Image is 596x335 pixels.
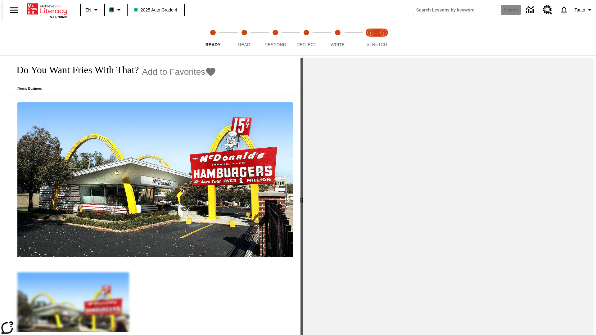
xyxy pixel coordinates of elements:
[331,42,345,47] span: Write
[303,58,594,335] div: activity
[107,4,125,16] button: Boost Class color is mint green. Change class color
[226,21,262,55] button: Read step 2 of 5
[205,42,221,47] span: Ready
[575,7,585,13] span: Tauto
[195,21,231,55] button: Ready step 1 of 5
[572,4,596,16] button: Profile/Settings
[142,67,205,77] span: Add to Favorites
[27,2,67,19] div: Home
[142,66,216,77] button: Add to Favorites - Do You Want Fries With That?
[10,86,216,91] p: News: Business
[5,1,23,19] button: Open side menu
[556,2,572,18] a: Notifications
[361,21,379,55] button: Stretch Read step 1 of 2
[297,42,317,47] span: Reflect
[50,15,67,19] span: NJ Edition
[10,64,139,76] h1: Do You Want Fries With That?
[134,7,177,13] span: 2025 Auto Grade 4
[374,21,392,55] button: Stretch Respond step 2 of 2
[110,6,113,14] span: B
[83,4,102,16] button: Language: EN, Select a language
[264,42,286,47] span: Respond
[288,21,324,55] button: Reflect step 4 of 5
[17,102,293,257] img: One of the first McDonald's stores, with the iconic red sign and golden arches.
[522,2,539,19] a: Data Center
[257,21,293,55] button: Respond step 3 of 5
[367,42,387,47] span: STRETCH
[413,5,499,15] input: search field
[85,7,91,13] span: EN
[382,31,384,34] text: 2
[2,58,300,332] div: reading
[369,31,371,34] text: 1
[300,58,303,335] div: Press Enter or Spacebar and then press right and left arrow keys to move the slider
[238,42,250,47] span: Read
[320,21,356,55] button: Write step 5 of 5
[539,2,556,18] a: Resource Center, Will open in new tab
